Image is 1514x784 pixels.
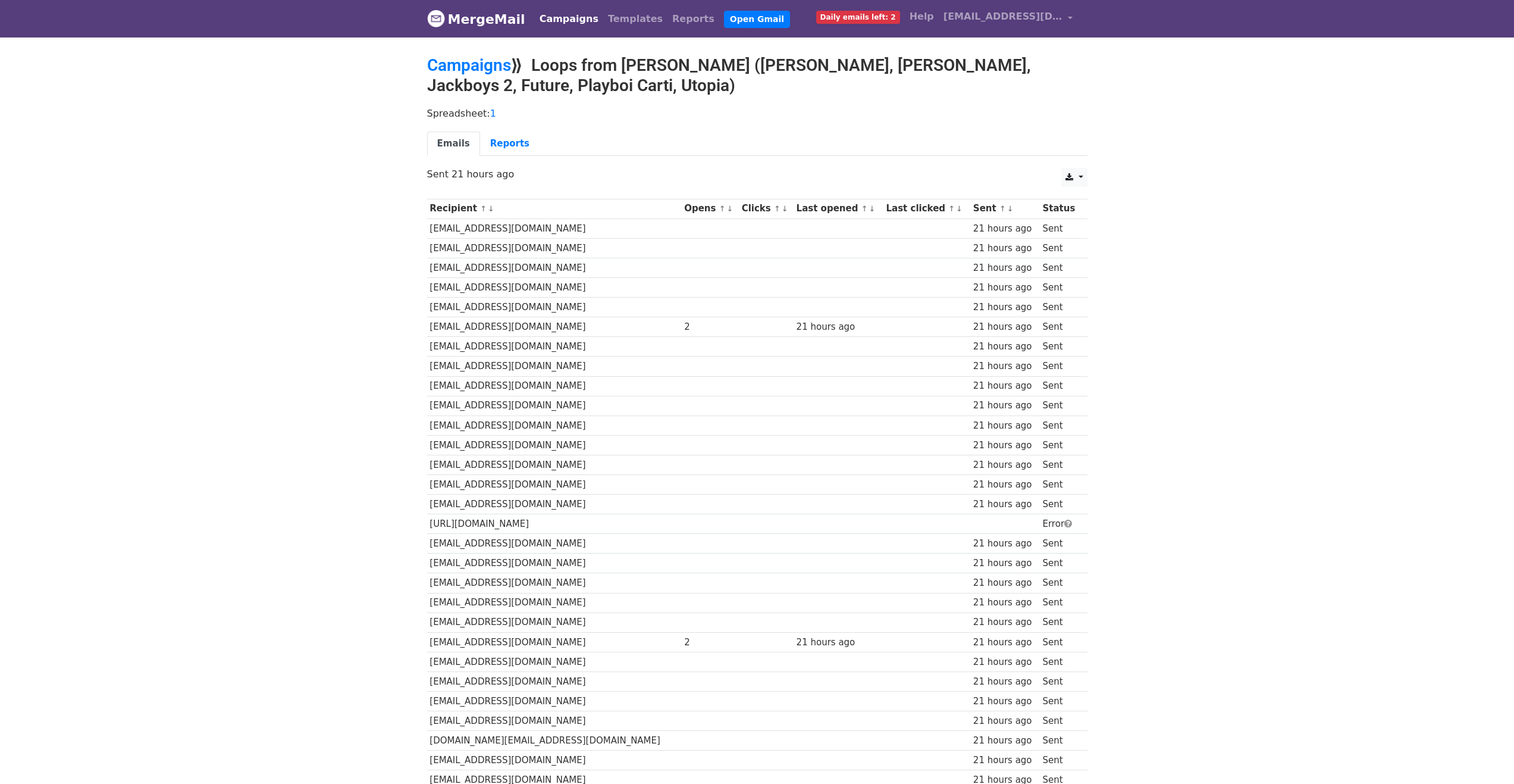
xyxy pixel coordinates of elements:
[490,108,496,119] a: 1
[427,455,682,474] td: [EMAIL_ADDRESS][DOMAIN_NAME]
[973,379,1037,393] div: 21 hours ago
[999,204,1006,213] a: ↑
[427,55,1087,95] h2: ⟫ Loops from [PERSON_NAME] ([PERSON_NAME], [PERSON_NAME], Jackboys 2, Future, Playboi Carti, Utopia)
[883,199,970,218] th: Last clicked
[684,320,736,334] div: 2
[973,675,1037,689] div: 21 hours ago
[427,652,682,671] td: [EMAIL_ADDRESS][DOMAIN_NAME]
[480,204,487,213] a: ↑
[811,5,905,29] a: Daily emails left: 2
[427,10,445,27] img: MergeMail logo
[427,132,480,156] a: Emails
[427,475,682,495] td: [EMAIL_ADDRESS][DOMAIN_NAME]
[1040,652,1081,671] td: Sent
[973,655,1037,669] div: 21 hours ago
[427,554,682,573] td: [EMAIL_ADDRESS][DOMAIN_NAME]
[1040,731,1081,751] td: Sent
[1040,692,1081,711] td: Sent
[535,7,603,31] a: Campaigns
[797,320,880,334] div: 21 hours ago
[970,199,1040,218] th: Sent
[1040,317,1081,337] td: Sent
[1040,278,1081,298] td: Sent
[427,435,682,455] td: [EMAIL_ADDRESS][DOMAIN_NAME]
[427,258,682,277] td: [EMAIL_ADDRESS][DOMAIN_NAME]
[861,204,868,213] a: ↑
[1040,751,1081,770] td: Sent
[427,357,682,376] td: [EMAIL_ADDRESS][DOMAIN_NAME]
[973,419,1037,433] div: 21 hours ago
[1007,204,1014,213] a: ↓
[1040,199,1081,218] th: Status
[427,534,682,554] td: [EMAIL_ADDRESS][DOMAIN_NAME]
[973,242,1037,255] div: 21 hours ago
[427,337,682,357] td: [EMAIL_ADDRESS][DOMAIN_NAME]
[1040,475,1081,495] td: Sent
[973,320,1037,334] div: 21 hours ago
[739,199,794,218] th: Clicks
[869,204,875,213] a: ↓
[681,199,738,218] th: Opens
[1040,632,1081,652] td: Sent
[603,7,667,31] a: Templates
[427,416,682,435] td: [EMAIL_ADDRESS][DOMAIN_NAME]
[427,376,682,396] td: [EMAIL_ADDRESS][DOMAIN_NAME]
[427,7,525,32] a: MergeMail
[427,55,511,75] a: Campaigns
[1040,416,1081,435] td: Sent
[973,636,1037,649] div: 21 hours ago
[956,204,963,213] a: ↓
[1040,514,1081,534] td: Error
[1040,218,1081,238] td: Sent
[973,714,1037,728] div: 21 hours ago
[719,204,726,213] a: ↑
[684,636,736,649] div: 2
[973,439,1037,452] div: 21 hours ago
[726,204,733,213] a: ↓
[427,278,682,298] td: [EMAIL_ADDRESS][DOMAIN_NAME]
[1040,396,1081,416] td: Sent
[973,695,1037,708] div: 21 hours ago
[948,204,955,213] a: ↑
[1040,495,1081,514] td: Sent
[427,593,682,613] td: [EMAIL_ADDRESS][DOMAIN_NAME]
[427,218,682,238] td: [EMAIL_ADDRESS][DOMAIN_NAME]
[427,317,682,337] td: [EMAIL_ADDRESS][DOMAIN_NAME]
[816,11,900,24] span: Daily emails left: 2
[1040,435,1081,455] td: Sent
[1040,238,1081,258] td: Sent
[973,537,1037,551] div: 21 hours ago
[973,340,1037,354] div: 21 hours ago
[1040,573,1081,593] td: Sent
[1040,593,1081,613] td: Sent
[1040,554,1081,573] td: Sent
[973,596,1037,610] div: 21 hours ago
[973,754,1037,767] div: 21 hours ago
[973,557,1037,570] div: 21 hours ago
[427,711,682,731] td: [EMAIL_ADDRESS][DOMAIN_NAME]
[973,360,1037,373] div: 21 hours ago
[1040,711,1081,731] td: Sent
[427,731,682,751] td: [DOMAIN_NAME][EMAIL_ADDRESS][DOMAIN_NAME]
[427,671,682,691] td: [EMAIL_ADDRESS][DOMAIN_NAME]
[1040,613,1081,632] td: Sent
[1040,534,1081,554] td: Sent
[905,5,939,29] a: Help
[973,458,1037,472] div: 21 hours ago
[973,301,1037,314] div: 21 hours ago
[1040,455,1081,474] td: Sent
[427,613,682,632] td: [EMAIL_ADDRESS][DOMAIN_NAME]
[1040,298,1081,317] td: Sent
[427,396,682,416] td: [EMAIL_ADDRESS][DOMAIN_NAME]
[427,632,682,652] td: [EMAIL_ADDRESS][DOMAIN_NAME]
[973,478,1037,492] div: 21 hours ago
[973,734,1037,748] div: 21 hours ago
[724,11,790,28] a: Open Gmail
[1040,258,1081,277] td: Sent
[427,573,682,593] td: [EMAIL_ADDRESS][DOMAIN_NAME]
[797,636,880,649] div: 21 hours ago
[427,495,682,514] td: [EMAIL_ADDRESS][DOMAIN_NAME]
[973,281,1037,295] div: 21 hours ago
[1040,357,1081,376] td: Sent
[973,616,1037,629] div: 21 hours ago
